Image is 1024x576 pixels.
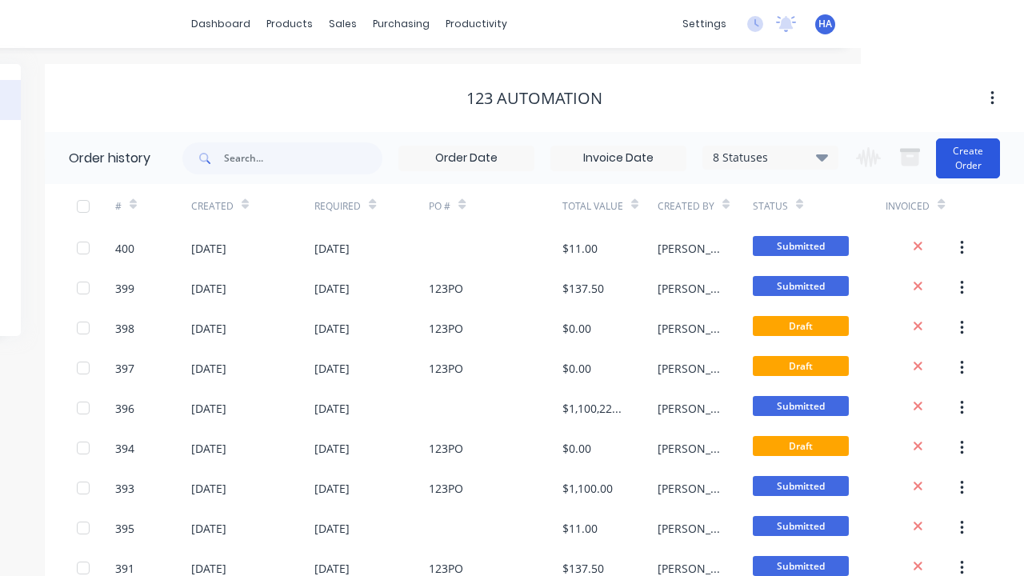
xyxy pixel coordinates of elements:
div: [DATE] [314,520,350,537]
div: 393 [115,480,134,497]
div: 123PO [429,280,463,297]
div: [DATE] [314,320,350,337]
div: 400 [115,240,134,257]
span: Submitted [753,236,849,256]
div: [PERSON_NAME] [658,440,721,457]
button: Create Order [936,138,1000,178]
span: Submitted [753,556,849,576]
div: $11.00 [562,240,598,257]
span: Submitted [753,276,849,296]
div: Created [191,199,234,214]
div: [DATE] [191,480,226,497]
input: Search... [224,142,382,174]
div: 396 [115,400,134,417]
span: Draft [753,316,849,336]
span: Draft [753,436,849,456]
div: [PERSON_NAME] [658,280,721,297]
span: Submitted [753,476,849,496]
div: 123 Automation [466,89,602,108]
div: 394 [115,440,134,457]
div: [DATE] [191,360,226,377]
div: 8 Statuses [703,149,838,166]
div: 398 [115,320,134,337]
div: # [115,184,191,228]
span: Draft [753,356,849,376]
div: [DATE] [191,320,226,337]
input: Order Date [399,146,534,170]
div: [DATE] [314,440,350,457]
div: Status [753,184,886,228]
div: Order history [69,149,150,168]
div: [DATE] [314,480,350,497]
div: [DATE] [314,240,350,257]
span: Submitted [753,516,849,536]
div: Total Value [562,199,623,214]
div: 397 [115,360,134,377]
a: dashboard [183,12,258,36]
div: Invoiced [886,199,930,214]
div: productivity [438,12,515,36]
div: PO # [429,199,450,214]
div: 123PO [429,320,463,337]
div: [PERSON_NAME] [658,360,721,377]
div: $11.00 [562,520,598,537]
div: [PERSON_NAME] [658,320,721,337]
div: [DATE] [314,400,350,417]
div: Invoiced [886,184,962,228]
div: [DATE] [314,280,350,297]
div: 123PO [429,480,463,497]
div: [DATE] [191,280,226,297]
div: $137.50 [562,280,604,297]
div: sales [321,12,365,36]
div: [PERSON_NAME] [658,480,721,497]
div: $0.00 [562,360,591,377]
div: [PERSON_NAME] [658,520,721,537]
div: Required [314,199,361,214]
div: Created [191,184,315,228]
div: [DATE] [191,440,226,457]
div: Total Value [562,184,658,228]
div: Created By [658,199,714,214]
div: # [115,199,122,214]
div: [PERSON_NAME] [658,400,721,417]
input: Invoice Date [551,146,686,170]
div: $1,100,220.00 [562,400,626,417]
div: settings [674,12,734,36]
div: [DATE] [191,400,226,417]
span: HA [818,17,832,31]
div: Status [753,199,788,214]
div: $0.00 [562,320,591,337]
div: [DATE] [191,520,226,537]
div: 123PO [429,360,463,377]
div: [DATE] [314,360,350,377]
div: PO # [429,184,562,228]
div: 399 [115,280,134,297]
div: Required [314,184,429,228]
div: [PERSON_NAME] [658,240,721,257]
div: $1,100.00 [562,480,613,497]
div: Created By [658,184,753,228]
span: Submitted [753,396,849,416]
div: [DATE] [191,240,226,257]
div: purchasing [365,12,438,36]
div: $0.00 [562,440,591,457]
div: 395 [115,520,134,537]
div: products [258,12,321,36]
div: 123PO [429,440,463,457]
